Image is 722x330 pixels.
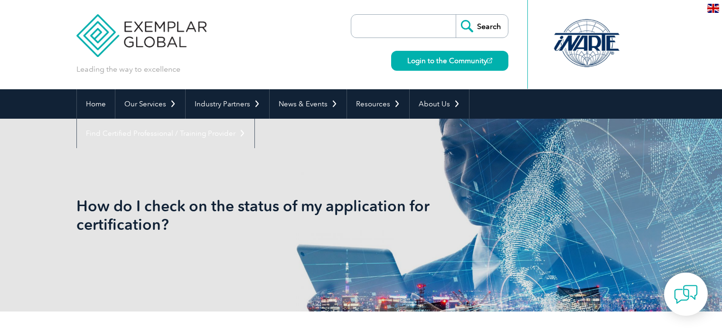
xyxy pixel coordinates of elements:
img: open_square.png [487,58,492,63]
a: Resources [347,89,409,119]
a: Industry Partners [186,89,269,119]
a: Home [77,89,115,119]
h1: How do I check on the status of my application for certification? [76,197,441,234]
a: About Us [410,89,469,119]
p: Leading the way to excellence [76,64,180,75]
a: News & Events [270,89,347,119]
a: Our Services [115,89,185,119]
img: contact-chat.png [674,283,698,306]
img: en [707,4,719,13]
input: Search [456,15,508,38]
a: Find Certified Professional / Training Provider [77,119,254,148]
a: Login to the Community [391,51,508,71]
